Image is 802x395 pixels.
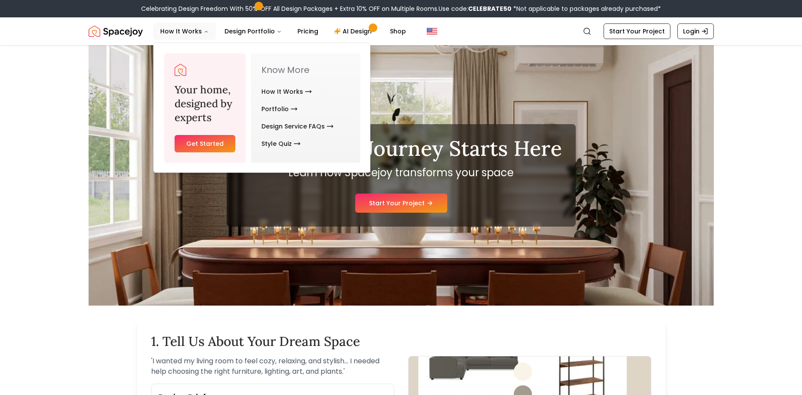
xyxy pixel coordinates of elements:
[141,4,661,13] div: Celebrating Design Freedom With 50% OFF All Design Packages + Extra 10% OFF on Multiple Rooms.
[241,138,562,159] h1: Your Design Journey Starts Here
[261,83,312,100] a: How It Works
[677,23,714,39] a: Login
[153,23,216,40] button: How It Works
[89,23,143,40] a: Spacejoy
[89,23,143,40] img: Spacejoy Logo
[468,4,512,13] b: CELEBRATE50
[151,333,651,349] h2: 1. Tell Us About Your Dream Space
[175,64,187,76] a: Spacejoy
[151,356,394,377] p: ' I wanted my living room to feel cozy, relaxing, and stylish... I needed help choosing the right...
[175,83,236,125] h3: Your home, designed by experts
[261,135,300,152] a: Style Quiz
[604,23,670,39] a: Start Your Project
[241,166,562,180] p: Learn how Spacejoy transforms your space
[153,23,413,40] nav: Main
[175,135,236,152] a: Get Started
[439,4,512,13] span: Use code:
[427,26,437,36] img: United States
[290,23,325,40] a: Pricing
[512,4,661,13] span: *Not applicable to packages already purchased*
[261,100,297,118] a: Portfolio
[327,23,381,40] a: AI Design
[383,23,413,40] a: Shop
[175,64,187,76] img: Spacejoy Logo
[154,43,371,173] div: How It Works
[218,23,289,40] button: Design Portfolio
[261,118,333,135] a: Design Service FAQs
[355,194,447,213] a: Start Your Project
[261,64,350,76] p: Know More
[89,17,714,45] nav: Global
